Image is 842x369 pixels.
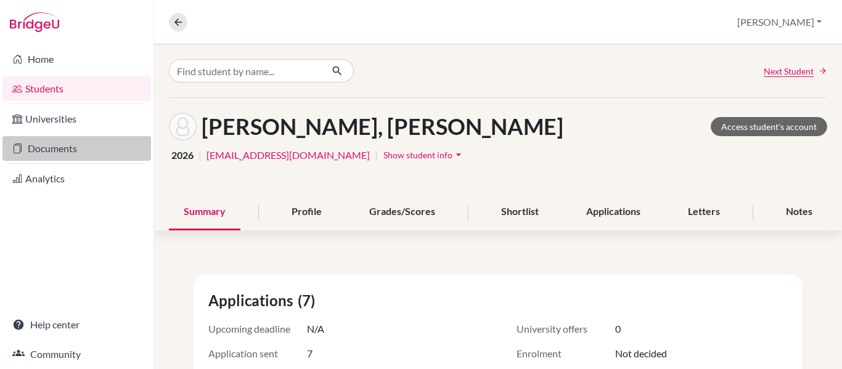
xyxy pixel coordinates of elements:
button: [PERSON_NAME] [732,10,827,34]
span: Not decided [615,346,667,361]
span: Applications [208,290,298,312]
a: Students [2,76,151,101]
img: Bridge-U [10,12,59,32]
div: Notes [771,194,827,230]
span: 0 [615,322,621,336]
a: Access student's account [711,117,827,136]
span: Show student info [383,150,452,160]
a: [EMAIL_ADDRESS][DOMAIN_NAME] [206,148,370,163]
span: | [198,148,202,163]
img: Lucia Gene's avatar [169,113,197,140]
i: arrow_drop_down [452,148,465,161]
div: Letters [673,194,735,230]
a: Home [2,47,151,71]
span: Next Student [764,65,814,78]
a: Analytics [2,166,151,191]
span: N/A [307,322,324,336]
span: Enrolment [517,346,615,361]
a: Documents [2,136,151,161]
div: Shortlist [486,194,554,230]
div: Grades/Scores [354,194,450,230]
h1: [PERSON_NAME], [PERSON_NAME] [202,113,563,140]
a: Help center [2,312,151,337]
div: Profile [277,194,337,230]
span: (7) [298,290,320,312]
div: Summary [169,194,240,230]
span: Upcoming deadline [208,322,307,336]
button: Show student infoarrow_drop_down [383,145,465,164]
span: Application sent [208,346,307,361]
div: Applications [571,194,655,230]
span: University offers [517,322,615,336]
a: Universities [2,107,151,131]
span: 2026 [171,148,194,163]
span: 7 [307,346,313,361]
a: Community [2,342,151,367]
a: Next Student [764,65,827,78]
span: | [375,148,378,163]
input: Find student by name... [169,59,322,83]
